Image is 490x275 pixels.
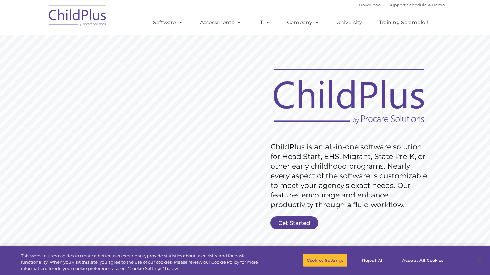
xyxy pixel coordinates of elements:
[147,16,189,29] a: Software
[281,16,326,29] a: Company
[407,2,445,7] a: Schedule A Demo
[21,253,270,272] div: This website uses cookies to create a better user experience, provide statistics about user visit...
[252,16,276,29] a: IT
[270,216,318,229] a: Get Started
[399,253,447,267] button: Accept All Cookies
[271,142,430,210] rs-layer: ChildPlus is an all-in-one software solution for Head Start, EHS, Migrant, State Pre-K, or other ...
[373,16,434,29] a: Training Scramble!!
[353,253,393,267] button: Reject All
[359,2,445,7] font: |
[194,16,248,29] a: Assessments
[330,16,369,29] a: University
[473,253,487,267] button: Close
[45,0,110,32] img: ChildPlus by Procare Solutions
[389,2,406,7] a: Support
[359,2,381,7] a: Download
[303,253,347,267] button: Cookies Settings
